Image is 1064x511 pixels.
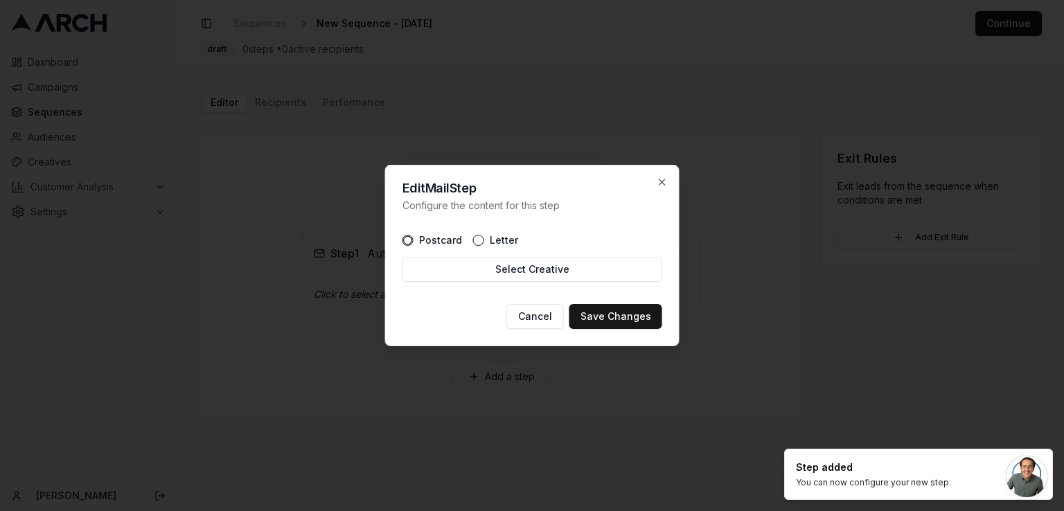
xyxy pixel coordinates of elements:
p: Configure the content for this step [402,199,662,213]
label: Postcard [419,235,462,245]
button: Save Changes [569,304,662,329]
button: Cancel [506,304,564,329]
button: Select Creative [402,257,662,282]
h2: Edit Mail Step [402,182,662,195]
label: Letter [490,235,518,245]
